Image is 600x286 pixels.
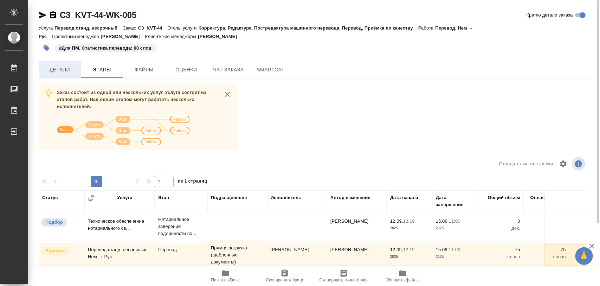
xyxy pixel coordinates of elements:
p: [PERSON_NAME] [198,34,242,39]
td: Техническое обеспечение нотариального св... [84,214,155,239]
td: [PERSON_NAME] [267,243,327,267]
p: C3_KVT-44 [138,25,168,31]
p: [PERSON_NAME] [101,34,145,39]
span: Для ПМ. Статистика перевода: 98 слов. [54,45,157,51]
p: 12.09, [390,218,403,224]
p: Клиентские менеджеры [145,34,198,39]
div: Услуга [117,194,132,201]
div: Общий объем [488,194,520,201]
p: док. [527,225,566,232]
div: Дата начала [390,194,418,201]
span: Файлы [127,65,161,74]
span: Оценки [169,65,203,74]
p: док. [482,225,520,232]
p: Нотариальное заверение подлинности по... [158,216,204,237]
div: Статус [42,194,58,201]
p: Этапы услуги [168,25,199,31]
button: Сгруппировать [88,195,95,202]
span: Посмотреть информацию [572,157,587,171]
p: 11:00 [449,218,460,224]
p: 0 [527,218,566,225]
button: Скопировать мини-бриф [314,266,373,286]
p: 0 [482,218,520,225]
span: SmartCat [254,65,288,74]
td: [PERSON_NAME] [327,214,387,239]
p: 2025 [436,225,475,232]
p: слово [482,253,520,260]
p: Проектный менеджер [52,34,101,39]
div: Автор изменения [330,194,370,201]
span: Заказ состоит из одной или нескольких услуг. Услуга состоит из этапов работ. Над одним этапом мог... [57,90,206,109]
p: 2025 [390,225,429,232]
p: Корректура, Редактура, Постредактура машинного перевода, Перевод, Приёмка по качеству [199,25,418,31]
button: Скопировать бриф [255,266,314,286]
p: 2025 [436,253,475,260]
div: split button [497,159,555,170]
td: Перевод станд. несрочный Нем → Рус [84,243,155,267]
button: 🙏 [575,247,593,265]
div: Этап [158,194,169,201]
div: Дата завершения [436,194,475,208]
span: Обновить файлы [386,278,420,282]
p: 12:19 [403,218,415,224]
span: Этапы [85,65,119,74]
button: close [222,89,233,100]
p: Заказ: [123,25,138,31]
p: 11:00 [449,247,460,252]
button: Скопировать ссылку для ЯМессенджера [39,11,47,19]
span: Скопировать мини-бриф [320,278,368,282]
a: C3_KVT-44-WK-005 [60,10,136,20]
button: Обновить файлы [373,266,432,286]
span: Детали [43,65,77,74]
td: [PERSON_NAME] [327,243,387,267]
span: Папка на Drive [211,278,240,282]
p: 2025 [390,253,429,260]
p: В работе [45,247,66,254]
p: слово [527,253,566,260]
span: из 1 страниц [178,177,207,187]
td: Прямая загрузка (шаблонные документы) [207,241,267,269]
p: 75 [527,246,566,253]
p: 75 [482,246,520,253]
span: 🙏 [578,249,590,263]
p: Работа [418,25,436,31]
span: Чат заказа [212,65,245,74]
p: 15.09, [436,218,449,224]
span: Кратко детали заказа [527,12,573,19]
p: 15.09, [436,247,449,252]
button: Скопировать ссылку [49,11,57,19]
p: 12:19 [403,247,415,252]
div: Исполнитель [271,194,302,201]
p: Перевод станд. несрочный [54,25,123,31]
div: Подразделение [211,194,247,201]
p: Услуга [39,25,54,31]
div: Оплачиваемый объем [527,194,566,208]
p: Перевод [158,246,204,253]
span: Скопировать бриф [266,278,303,282]
p: Подбор [45,219,63,226]
span: Настроить таблицу [555,155,572,172]
p: 12.09, [390,247,403,252]
button: Добавить тэг [39,40,54,56]
p: #Для ПМ. Статистика перевода: 98 слов. [59,45,153,52]
button: Папка на Drive [196,266,255,286]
